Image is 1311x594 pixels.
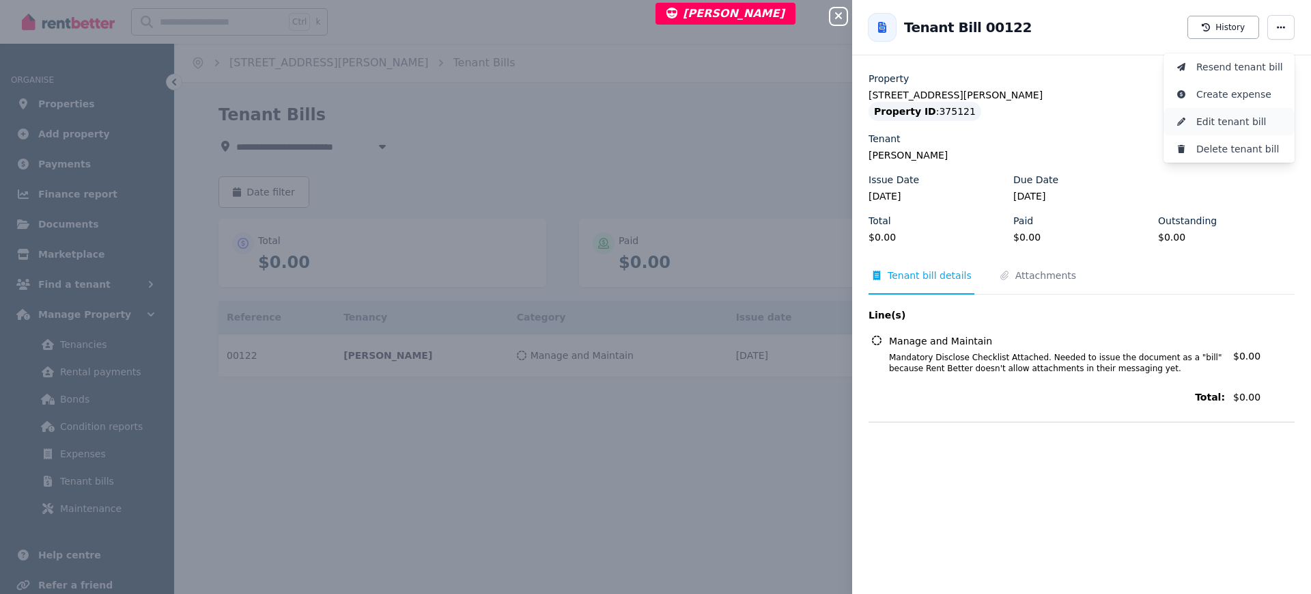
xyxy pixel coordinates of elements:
[869,72,909,85] label: Property
[869,269,1295,295] nav: Tabs
[1187,16,1259,39] button: History
[1196,86,1284,103] span: Create expense
[869,102,981,121] div: : 375121
[1015,269,1076,282] span: Attachments
[1164,135,1295,163] button: Delete tenant bill
[1164,108,1295,135] button: Edit tenant bill
[1196,59,1284,75] span: Resend tenant bill
[869,230,1005,244] legend: $0.00
[869,132,901,146] label: Tenant
[888,269,972,282] span: Tenant bill details
[1013,230,1150,244] legend: $0.00
[1158,214,1217,228] label: Outstanding
[869,308,1225,322] span: Line(s)
[874,105,936,118] span: Property ID
[1164,81,1295,108] button: Create expense
[1013,173,1058,187] label: Due Date
[889,334,992,348] span: Manage and Maintain
[1013,214,1033,228] label: Paid
[1233,351,1260,362] span: $0.00
[1196,141,1284,157] span: Delete tenant bill
[1196,113,1284,130] span: Edit tenant bill
[869,148,1295,162] legend: [PERSON_NAME]
[1158,230,1295,244] legend: $0.00
[869,88,1295,102] legend: [STREET_ADDRESS][PERSON_NAME]
[869,390,1225,404] span: Total:
[1013,189,1150,203] legend: [DATE]
[904,18,1032,37] h2: Tenant Bill 00122
[873,352,1225,374] span: Mandatory Disclose Checklist Attached. Needed to issue the document as a "bill" because Rent Bett...
[869,189,1005,203] legend: [DATE]
[1233,390,1295,404] span: $0.00
[869,173,919,187] label: Issue Date
[1164,53,1295,81] button: Resend tenant bill
[869,214,891,228] label: Total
